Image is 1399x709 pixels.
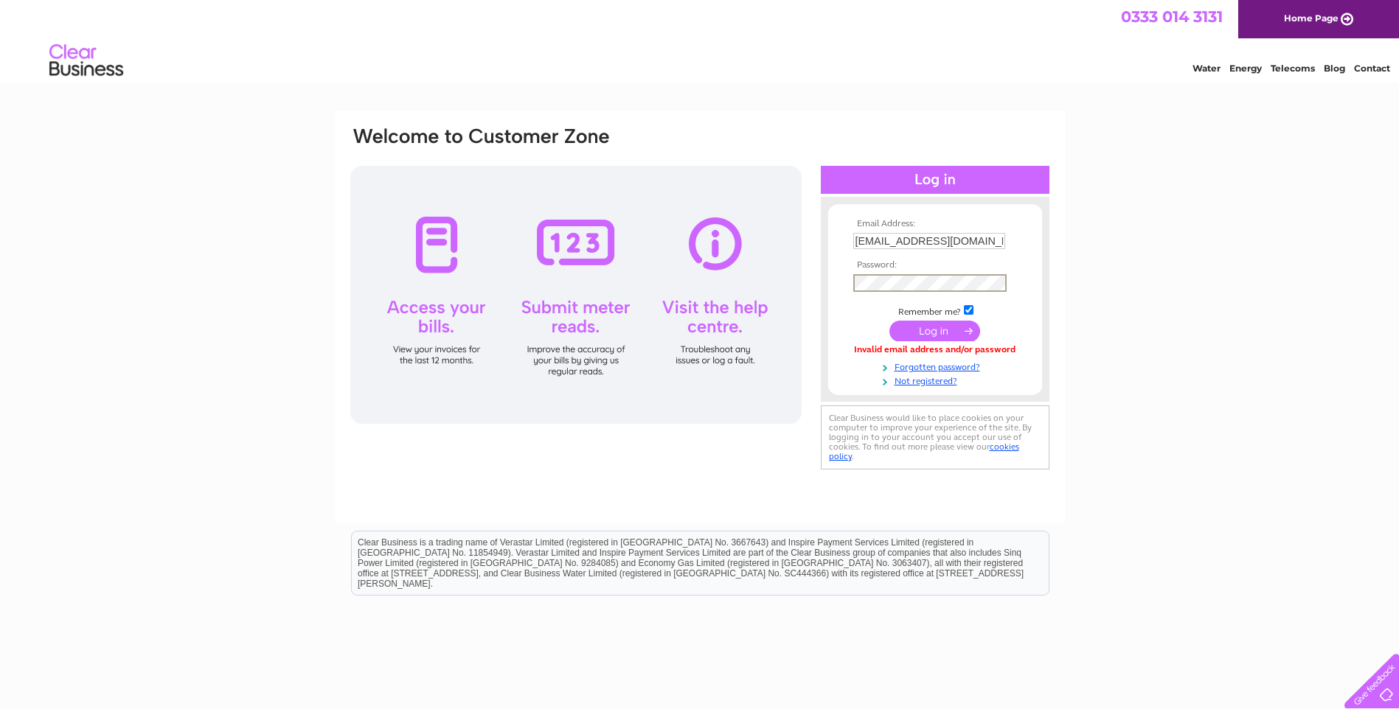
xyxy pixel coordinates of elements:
[853,359,1021,373] a: Forgotten password?
[889,321,980,341] input: Submit
[829,441,1019,461] a: cookies policy
[1229,63,1262,74] a: Energy
[1193,63,1221,74] a: Water
[1271,63,1315,74] a: Telecoms
[1324,63,1345,74] a: Blog
[352,8,1049,71] div: Clear Business is a trading name of Verastar Limited (registered in [GEOGRAPHIC_DATA] No. 3667643...
[49,38,124,83] img: logo.png
[850,260,1021,270] th: Password:
[853,373,1021,387] a: Not registered?
[853,345,1017,355] div: Invalid email address and/or password
[1121,7,1223,26] a: 0333 014 3131
[1354,63,1390,74] a: Contact
[850,303,1021,318] td: Remember me?
[850,219,1021,229] th: Email Address:
[821,405,1049,469] div: Clear Business would like to place cookies on your computer to improve your experience of the sit...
